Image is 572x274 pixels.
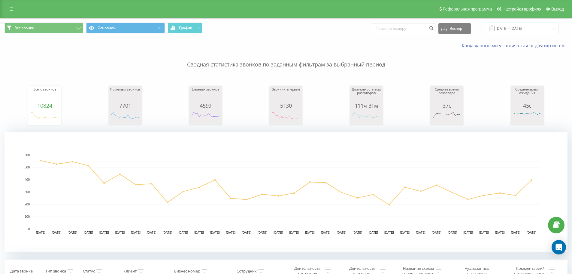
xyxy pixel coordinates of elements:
[448,231,457,234] text: [DATE]
[191,109,221,127] svg: A chart.
[123,269,137,274] div: Клиент
[86,23,165,33] button: Основной
[551,7,564,11] span: Выход
[115,231,125,234] text: [DATE]
[25,153,30,157] text: 600
[110,109,140,127] svg: A chart.
[511,231,521,234] text: [DATE]
[191,103,221,109] div: 4599
[258,231,267,234] text: [DATE]
[25,203,30,206] text: 200
[110,103,140,109] div: 7701
[237,269,257,274] div: Сотрудник
[351,103,381,109] div: 111ч 31м
[274,231,283,234] text: [DATE]
[368,231,378,234] text: [DATE]
[179,231,188,234] text: [DATE]
[384,231,394,234] text: [DATE]
[191,88,221,103] div: Целевых звонков
[68,231,77,234] text: [DATE]
[351,109,381,127] svg: A chart.
[512,109,542,127] svg: A chart.
[416,231,425,234] text: [DATE]
[400,231,410,234] text: [DATE]
[30,109,60,127] svg: A chart.
[242,231,251,234] text: [DATE]
[271,109,301,127] svg: A chart.
[147,231,156,234] text: [DATE]
[432,109,462,127] svg: A chart.
[432,103,462,109] div: 37с
[5,23,83,33] button: Все звонки
[321,231,331,234] text: [DATE]
[5,49,567,69] p: Сводная статистика звонков по заданным фильтрам за выбранный период
[210,231,220,234] text: [DATE]
[45,269,66,274] div: Тип звонка
[25,215,30,218] text: 100
[432,88,462,103] div: Среднее время разговора
[83,231,93,234] text: [DATE]
[179,26,192,30] span: График
[305,231,315,234] text: [DATE]
[502,7,541,11] span: Настройки профиля
[271,103,301,109] div: 5130
[353,231,362,234] text: [DATE]
[512,103,542,109] div: 45с
[25,166,30,169] text: 500
[25,178,30,181] text: 400
[464,231,473,234] text: [DATE]
[131,231,141,234] text: [DATE]
[83,269,95,274] div: Статус
[512,88,542,103] div: Среднее время ожидания
[110,88,140,103] div: Принятых звонков
[30,103,60,109] div: 10824
[289,231,299,234] text: [DATE]
[10,269,33,274] div: Дата звонка
[30,88,60,103] div: Всего звонков
[163,231,172,234] text: [DATE]
[438,23,471,34] button: Экспорт
[28,227,30,231] text: 0
[5,132,567,252] svg: A chart.
[226,231,236,234] text: [DATE]
[174,269,200,274] div: Бизнес номер
[168,23,202,33] button: График
[479,231,489,234] text: [DATE]
[99,231,109,234] text: [DATE]
[552,240,566,254] div: Open Intercom Messenger
[52,231,62,234] text: [DATE]
[432,231,441,234] text: [DATE]
[462,43,567,48] a: Когда данные могут отличаться от других систем
[36,231,46,234] text: [DATE]
[194,231,204,234] text: [DATE]
[372,23,435,34] input: Поиск по номеру
[271,88,301,103] div: Звонили впервые
[25,190,30,194] text: 300
[14,26,35,30] span: Все звонки
[443,7,492,11] span: Реферальная программа
[337,231,347,234] text: [DATE]
[351,88,381,103] div: Длительность всех разговоров
[527,231,536,234] text: [DATE]
[495,231,505,234] text: [DATE]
